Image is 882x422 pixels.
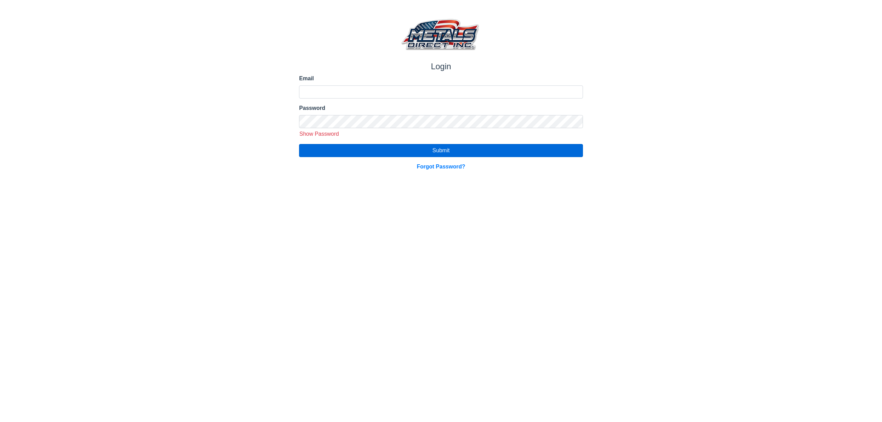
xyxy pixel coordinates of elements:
[297,130,341,138] button: Show Password
[299,144,583,157] button: Submit
[432,147,450,153] span: Submit
[299,104,583,112] label: Password
[299,74,583,83] label: Email
[299,62,583,72] h1: Login
[299,131,339,137] span: Show Password
[417,164,465,169] a: Forgot Password?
